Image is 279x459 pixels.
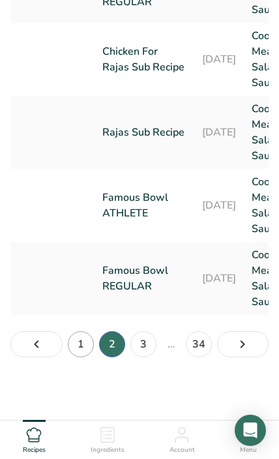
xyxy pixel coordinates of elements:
div: Open Intercom Messenger [235,415,266,446]
a: Page 34. [186,331,212,357]
a: [DATE] [202,28,236,91]
a: Rajas Sub Recipe [102,101,186,164]
a: Recipes [23,421,46,456]
span: Recipes [23,445,46,455]
a: Account [169,421,195,456]
a: Next page [217,331,269,357]
a: Page 1. [68,331,94,357]
a: Ingredients [91,421,125,456]
a: Famous Bowl REGULAR [102,247,186,310]
a: [DATE] [202,101,236,164]
span: Menu [240,445,257,455]
a: Previous page [10,331,63,357]
span: Account [169,445,195,455]
a: [DATE] [202,174,236,237]
a: [DATE] [202,247,236,310]
a: Famous Bowl ATHLETE [102,174,186,237]
span: Ingredients [91,445,125,455]
a: Page 3. [130,331,156,357]
a: Chicken For Rajas Sub Recipe [102,28,186,91]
